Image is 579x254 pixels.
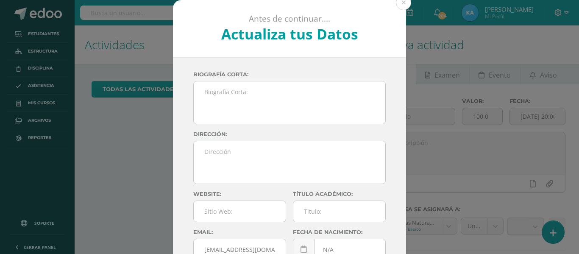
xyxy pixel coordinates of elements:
[194,201,286,222] input: Sitio Web:
[193,229,286,235] label: Email:
[193,131,386,137] label: Dirección:
[293,191,386,197] label: Título académico:
[196,24,384,44] h2: Actualiza tus Datos
[193,191,286,197] label: Website:
[193,71,386,78] label: Biografía corta:
[293,201,385,222] input: Titulo:
[293,229,386,235] label: Fecha de nacimiento:
[196,14,384,24] p: Antes de continuar....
